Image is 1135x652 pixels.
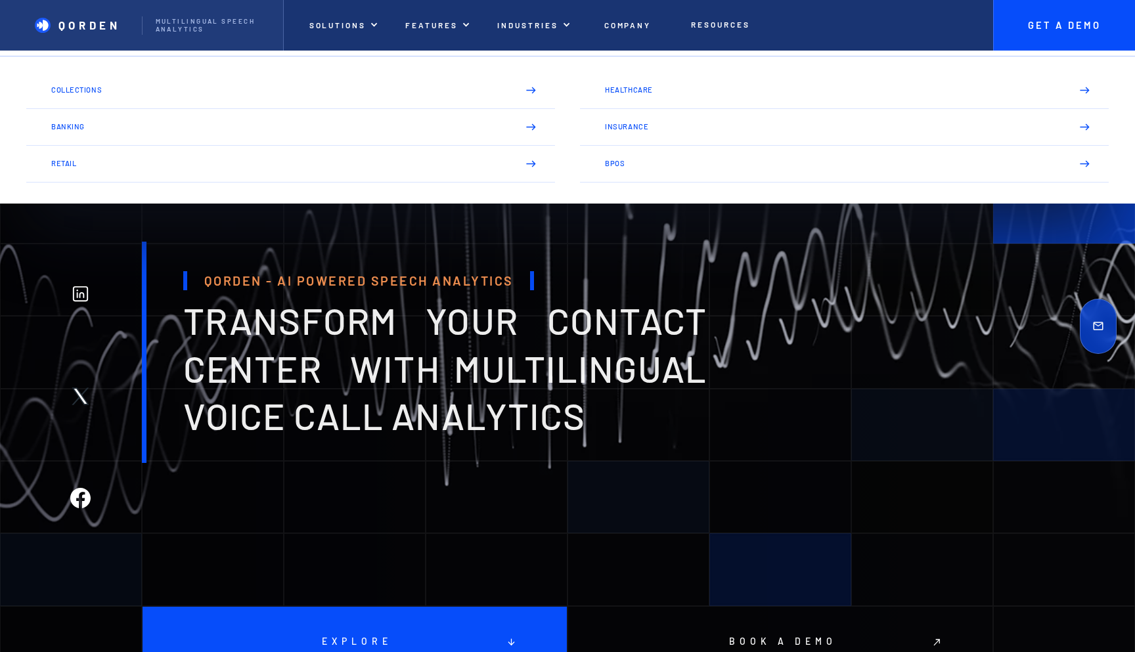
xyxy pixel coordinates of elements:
p: Qorden [58,18,121,32]
h1: Qorden - AI Powered Speech Analytics [183,271,534,290]
img: Linkedin [70,284,91,304]
p: INDUSTRIES [497,20,558,30]
p: Book a demo [724,636,837,647]
p: features [405,20,458,30]
p: BPOs [605,160,1061,167]
a: Insurance [580,109,1109,146]
a: Retail [26,146,555,183]
p: Collections [51,86,507,94]
img: Twitter [70,386,91,406]
p: Multilingual Speech analytics [156,18,270,33]
p: Healthcare [605,86,1061,94]
a: Banking [26,109,555,146]
p: Company [604,20,652,30]
p: Explore [317,636,392,647]
p: Solutions [309,20,366,30]
p: Insurance [605,123,1061,131]
span: transform your contact center with multilingual voice Call analytics [183,298,707,438]
p: Get A Demo [1015,20,1114,32]
a: Collections [26,72,555,109]
p: Banking [51,123,507,131]
p: Retail [51,160,507,167]
a: Healthcare [580,72,1109,109]
p: Resources [691,20,749,29]
img: Facebook [70,488,91,508]
a: BPOs [580,146,1109,183]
